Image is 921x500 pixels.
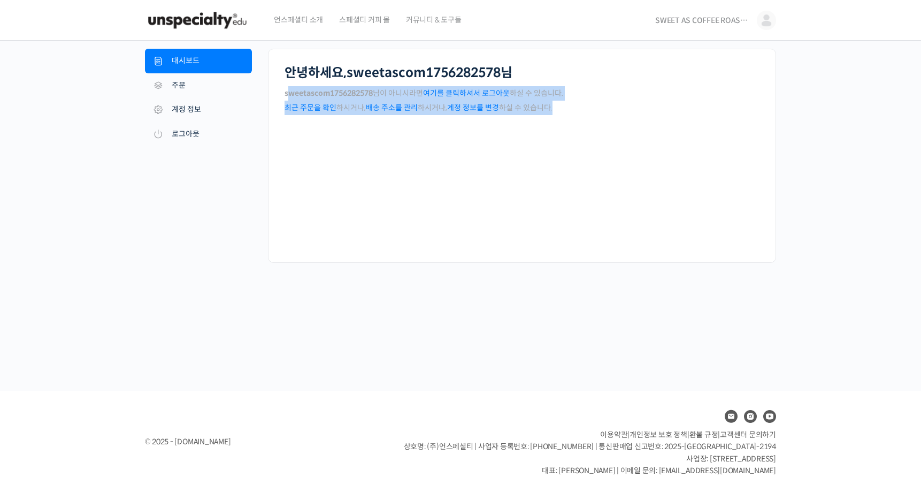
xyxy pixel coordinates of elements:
[600,430,627,440] a: 이용약관
[447,103,499,112] a: 계정 정보를 변경
[720,430,776,440] span: 고객센터 문의하기
[285,101,759,115] p: 하시거나, 하시거나, 하실 수 있습니다.
[347,65,501,81] strong: sweetascom1756282578
[423,88,510,98] a: 여기를 클릭하셔서 로그아웃
[145,73,252,98] a: 주문
[3,339,71,366] a: 홈
[655,16,751,25] span: SWEET AS COFFEE ROASTERS
[98,356,111,365] span: 대화
[285,86,759,101] p: 님이 아니시라면 하실 수 있습니다.
[285,65,759,81] h2: 안녕하세요, 님
[404,429,776,477] p: | | | 상호명: (주)언스페셜티 | 사업자 등록번호: [PHONE_NUMBER] | 통신판매업 신고번호: 2025-[GEOGRAPHIC_DATA]-2194 사업장: [ST...
[71,339,138,366] a: 대화
[285,88,373,98] strong: sweetascom1756282578
[285,103,336,112] a: 최근 주문을 확인
[630,430,687,440] a: 개인정보 보호 정책
[145,49,252,73] a: 대시보드
[145,97,252,122] a: 계정 정보
[34,355,40,364] span: 홈
[138,339,205,366] a: 설정
[145,122,252,147] a: 로그아웃
[145,435,377,449] div: © 2025 - [DOMAIN_NAME]
[366,103,418,112] a: 배송 주소를 관리
[165,355,178,364] span: 설정
[689,430,718,440] a: 환불 규정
